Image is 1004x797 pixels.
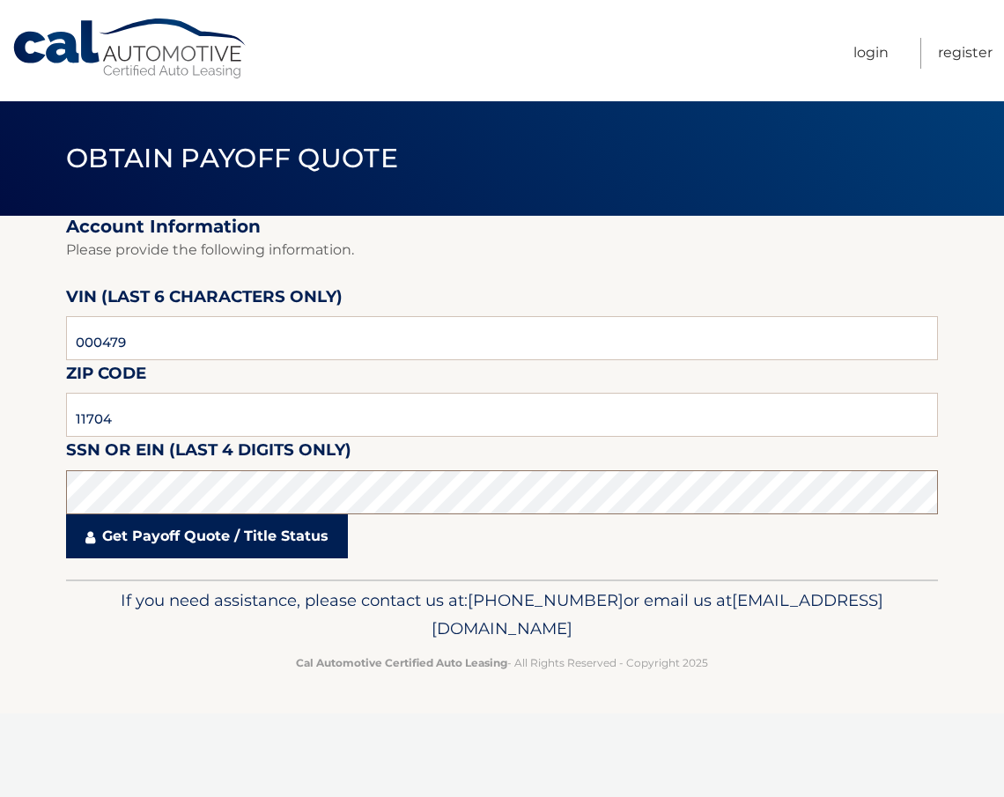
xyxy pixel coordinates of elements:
p: Please provide the following information. [66,238,938,262]
a: Get Payoff Quote / Title Status [66,514,348,558]
label: SSN or EIN (last 4 digits only) [66,437,351,469]
h2: Account Information [66,216,938,238]
p: If you need assistance, please contact us at: or email us at [78,587,926,643]
label: VIN (last 6 characters only) [66,284,343,316]
span: Obtain Payoff Quote [66,142,398,174]
span: [PHONE_NUMBER] [468,590,624,610]
strong: Cal Automotive Certified Auto Leasing [296,656,507,669]
a: Cal Automotive [11,18,249,80]
a: Login [853,38,889,69]
label: Zip Code [66,360,146,393]
a: Register [938,38,993,69]
p: - All Rights Reserved - Copyright 2025 [78,653,926,672]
